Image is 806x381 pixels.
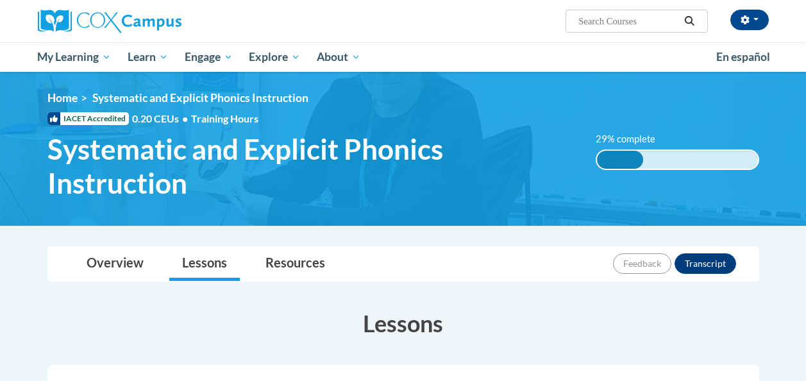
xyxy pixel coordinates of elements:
[37,49,111,65] span: My Learning
[249,49,300,65] span: Explore
[182,112,188,124] span: •
[613,253,671,274] button: Feedback
[38,10,269,33] a: Cox Campus
[169,247,240,281] a: Lessons
[597,151,644,169] div: 29% complete
[680,13,699,29] button: Search
[132,112,191,126] span: 0.20 CEUs
[730,10,769,30] button: Account Settings
[308,42,369,72] a: About
[240,42,308,72] a: Explore
[47,307,759,339] h3: Lessons
[716,50,770,63] span: En español
[577,13,680,29] input: Search Courses
[47,132,576,200] span: Systematic and Explicit Phonics Instruction
[191,112,258,124] span: Training Hours
[176,42,241,72] a: Engage
[38,10,181,33] img: Cox Campus
[92,91,308,105] span: Systematic and Explicit Phonics Instruction
[74,247,156,281] a: Overview
[317,49,360,65] span: About
[253,247,338,281] a: Resources
[119,42,176,72] a: Learn
[708,44,778,71] a: En español
[29,42,120,72] a: My Learning
[675,253,736,274] button: Transcript
[28,42,778,72] div: Main menu
[47,112,129,125] span: IACET Accredited
[128,49,168,65] span: Learn
[47,91,78,105] a: Home
[596,132,669,146] label: 29% complete
[185,49,233,65] span: Engage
